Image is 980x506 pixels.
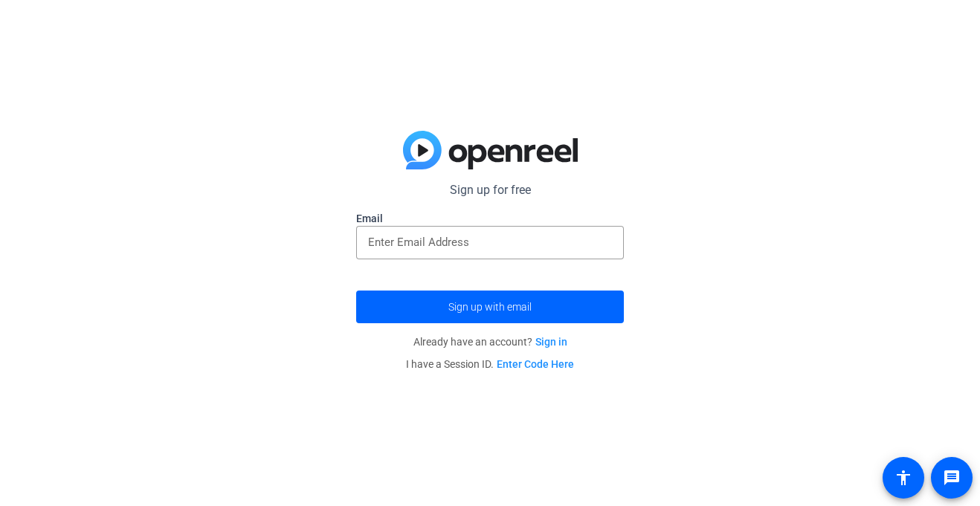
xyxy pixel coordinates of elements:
label: Email [356,211,624,226]
mat-icon: message [943,469,961,487]
a: Enter Code Here [497,358,574,370]
img: blue-gradient.svg [403,131,578,169]
input: Enter Email Address [368,233,612,251]
p: Sign up for free [356,181,624,199]
mat-icon: accessibility [894,469,912,487]
span: Already have an account? [413,336,567,348]
button: Sign up with email [356,291,624,323]
a: Sign in [535,336,567,348]
span: I have a Session ID. [406,358,574,370]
